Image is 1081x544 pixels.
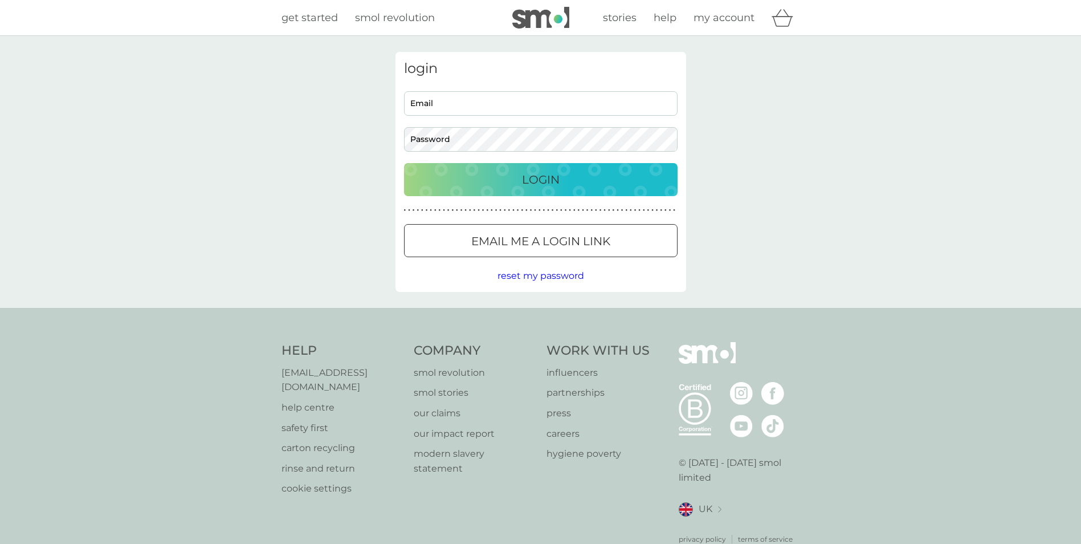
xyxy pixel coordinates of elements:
p: ● [552,208,554,213]
p: ● [434,208,437,213]
p: ● [569,208,571,213]
p: modern slavery statement [414,446,535,476]
p: ● [673,208,675,213]
div: basket [772,6,800,29]
a: help centre [282,400,403,415]
a: safety first [282,421,403,436]
a: stories [603,10,637,26]
button: Email me a login link [404,224,678,257]
a: [EMAIL_ADDRESS][DOMAIN_NAME] [282,366,403,395]
p: ● [499,208,501,213]
p: ● [486,208,488,213]
p: ● [443,208,445,213]
p: Email me a login link [471,232,610,250]
p: ● [539,208,541,213]
a: carton recycling [282,441,403,456]
span: help [654,11,676,24]
a: cookie settings [282,481,403,496]
img: visit the smol Instagram page [730,382,753,405]
a: my account [694,10,754,26]
p: ● [595,208,597,213]
a: smol revolution [414,366,535,380]
p: ● [664,208,667,213]
p: ● [521,208,523,213]
button: Login [404,163,678,196]
p: ● [669,208,671,213]
p: Login [522,170,560,189]
p: ● [582,208,584,213]
p: ● [630,208,632,213]
p: ● [404,208,406,213]
img: UK flag [679,502,693,517]
p: ● [556,208,558,213]
p: ● [534,208,536,213]
a: smol stories [414,385,535,400]
a: influencers [546,366,650,380]
p: ● [656,208,658,213]
span: my account [694,11,754,24]
p: ● [525,208,528,213]
p: ● [560,208,562,213]
a: hygiene poverty [546,446,650,461]
p: ● [482,208,484,213]
p: ● [638,208,641,213]
a: partnerships [546,385,650,400]
p: ● [608,208,610,213]
p: ● [625,208,627,213]
p: ● [417,208,419,213]
a: get started [282,10,338,26]
p: ● [547,208,549,213]
p: ● [491,208,493,213]
p: ● [504,208,506,213]
p: ● [474,208,476,213]
p: ● [439,208,441,213]
img: select a new location [718,506,721,513]
p: ● [530,208,532,213]
span: smol revolution [355,11,435,24]
p: ● [413,208,415,213]
p: ● [586,208,589,213]
span: stories [603,11,637,24]
p: ● [517,208,519,213]
p: ● [617,208,619,213]
p: ● [621,208,623,213]
p: ● [634,208,637,213]
img: smol [679,342,736,381]
a: help [654,10,676,26]
a: press [546,406,650,421]
p: © [DATE] - [DATE] smol limited [679,456,800,485]
p: ● [565,208,567,213]
p: ● [508,208,511,213]
button: reset my password [497,269,584,283]
a: our claims [414,406,535,421]
p: ● [603,208,606,213]
a: our impact report [414,427,535,441]
p: ● [512,208,515,213]
a: careers [546,427,650,441]
h4: Work With Us [546,342,650,360]
p: ● [660,208,662,213]
p: ● [426,208,428,213]
a: rinse and return [282,461,403,476]
p: ● [647,208,650,213]
p: ● [495,208,497,213]
img: visit the smol Youtube page [730,415,753,437]
a: smol revolution [355,10,435,26]
p: ● [573,208,576,213]
span: reset my password [497,270,584,281]
img: smol [512,7,569,29]
h4: Help [282,342,403,360]
p: ● [430,208,432,213]
p: ● [613,208,615,213]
